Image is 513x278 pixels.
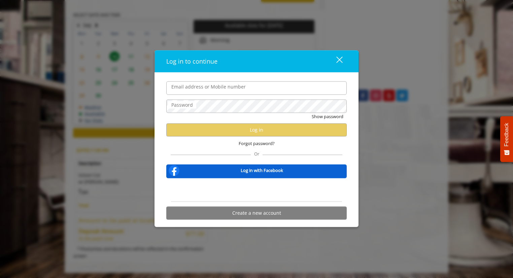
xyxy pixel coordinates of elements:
button: Show password [312,113,343,120]
iframe: Sign in with Google Button [217,182,296,197]
span: Or [251,150,263,157]
img: facebook-logo [167,164,181,177]
input: Password [166,99,347,113]
span: Forgot password? [239,140,275,147]
label: Password [168,101,196,108]
button: Create a new account [166,206,347,219]
button: close dialog [324,54,347,68]
div: close dialog [329,56,342,66]
label: Email address or Mobile number [168,83,249,90]
button: Feedback - Show survey [500,116,513,162]
input: Email address or Mobile number [166,81,347,95]
span: Feedback [504,123,510,146]
span: Log in to continue [166,57,217,65]
button: Log in [166,123,347,136]
b: Log in with Facebook [241,167,283,174]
